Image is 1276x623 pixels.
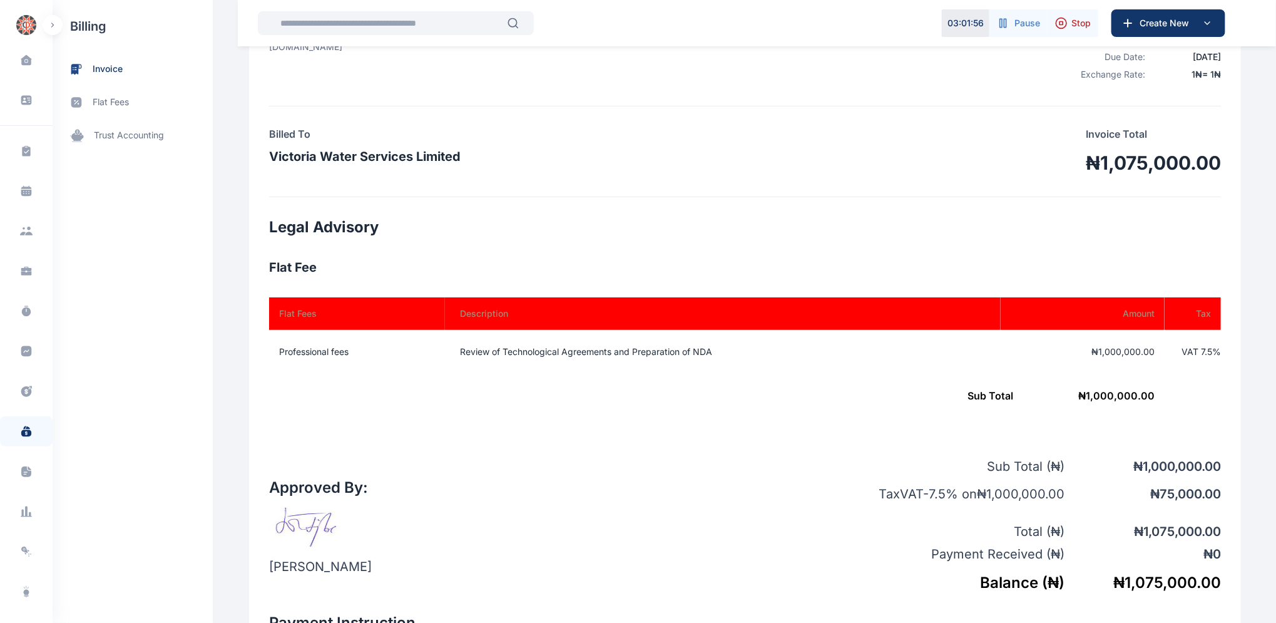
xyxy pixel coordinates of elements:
[1048,9,1098,37] button: Stop
[1064,51,1145,63] div: Due Date:
[1064,68,1145,81] div: Exchange Rate:
[1111,9,1225,37] button: Create New
[1071,17,1091,29] span: Stop
[967,389,1013,402] span: Sub Total
[1153,68,1221,81] div: 1 ₦ = 1 ₦
[845,523,1064,540] p: Total ( ₦ )
[53,53,213,86] a: invoice
[269,217,1221,237] h2: Legal Advisory
[269,330,445,374] td: Professional fees
[1064,485,1221,503] p: ₦ 75,000.00
[845,573,1064,593] h5: Balance ( ₦ )
[845,458,1064,475] p: Sub Total ( ₦ )
[269,126,461,142] h4: Billed To
[1165,330,1221,374] td: VAT 7.5 %
[269,374,1165,418] td: ₦ 1,000,000.00
[1153,51,1221,63] div: [DATE]
[269,257,1221,277] h3: Flat Fee
[1064,458,1221,475] p: ₦ 1,000,000.00
[1086,126,1221,142] p: Invoice Total
[93,63,123,76] span: invoice
[53,119,213,152] a: trust accounting
[845,545,1064,563] p: Payment Received ( ₦ )
[269,147,461,167] h3: Victoria Water Services Limited
[947,17,984,29] p: 03 : 01 : 56
[1001,297,1165,330] th: Amount
[845,485,1064,503] p: Tax VAT - 7.5 % on ₦ 1,000,000.00
[1064,523,1221,540] p: ₦ 1,075,000.00
[1064,573,1221,593] h5: ₦ 1,075,000.00
[269,558,372,575] p: [PERSON_NAME]
[989,9,1048,37] button: Pause
[269,297,445,330] th: Flat Fees
[269,478,372,498] h2: Approved By:
[1165,297,1221,330] th: Tax
[1001,330,1165,374] td: ₦1,000,000.00
[445,297,1001,330] th: Description
[1014,17,1040,29] span: Pause
[1135,17,1200,29] span: Create New
[269,41,504,53] p: [DOMAIN_NAME]
[1064,545,1221,563] p: ₦ 0
[445,330,1001,374] td: Review of Technological Agreements and Preparation of NDA
[93,96,129,109] span: flat fees
[269,508,349,548] img: signature
[1086,152,1221,174] h1: ₦1,075,000.00
[53,86,213,119] a: flat fees
[94,129,164,142] span: trust accounting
